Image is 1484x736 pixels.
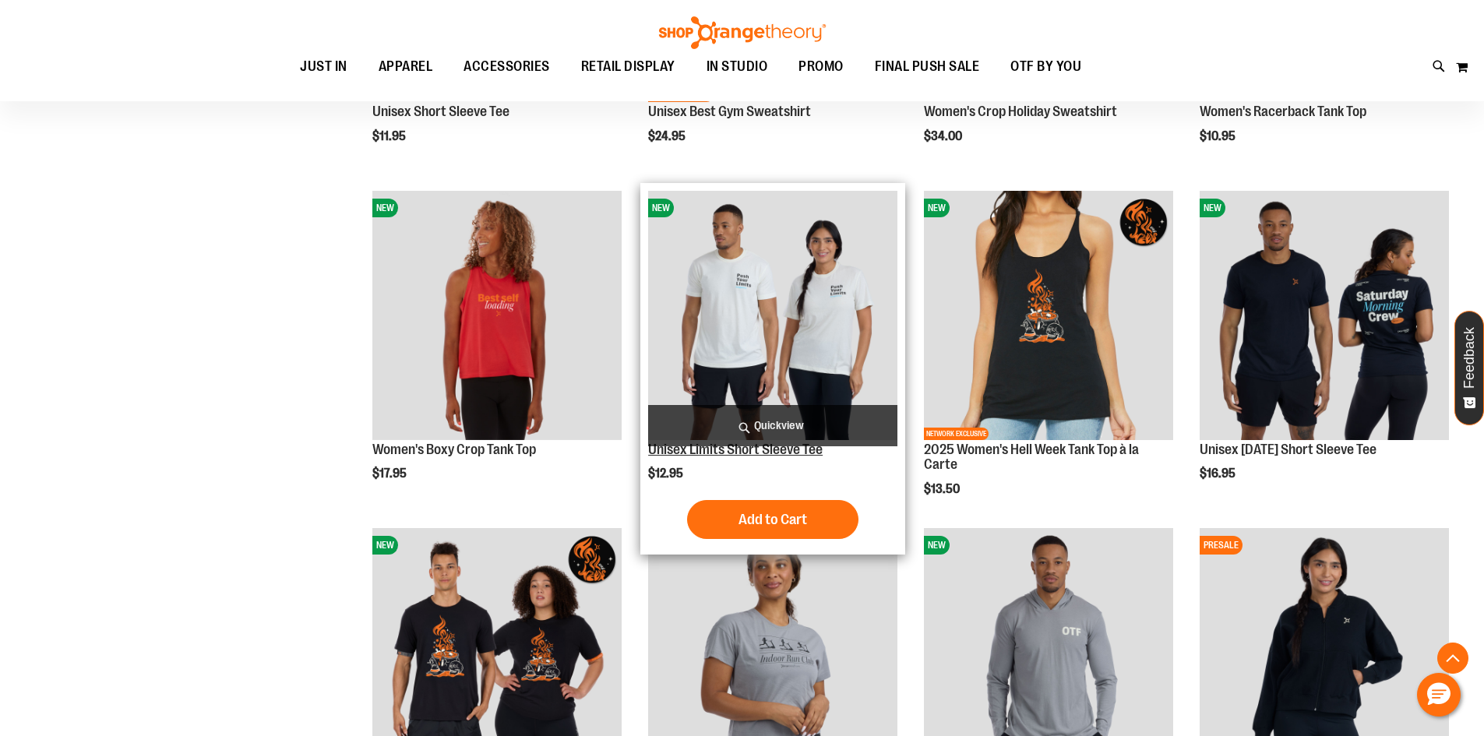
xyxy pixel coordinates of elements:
a: FINAL PUSH SALE [859,49,996,85]
a: Women's Crop Holiday Sweatshirt [924,104,1117,119]
span: $34.00 [924,129,964,143]
span: PROMO [798,49,844,84]
span: $13.50 [924,482,962,496]
a: Women's Racerback Tank Top [1200,104,1366,119]
span: ACCESSORIES [464,49,550,84]
a: RETAIL DISPLAY [566,49,691,85]
a: PROMO [783,49,859,85]
span: NETWORK EXCLUSIVE [924,428,989,440]
button: Back To Top [1437,643,1468,674]
a: Unisex [DATE] Short Sleeve Tee [1200,442,1376,457]
a: 2025 Women's Hell Week Tank Top à la CarteNEWNETWORK EXCLUSIVE [924,191,1173,442]
span: APPAREL [379,49,433,84]
a: Image of Unisex BB Limits TeeNEW [648,191,897,442]
div: product [640,183,905,555]
a: Unisex Limits Short Sleeve Tee [648,442,823,457]
span: NEW [372,536,398,555]
span: NEW [924,536,950,555]
a: 2025 Women's Hell Week Tank Top à la Carte [924,442,1139,473]
span: NEW [648,199,674,217]
span: PRESALE [1200,536,1243,555]
a: Unisex Best Gym Sweatshirt [648,104,811,119]
button: Hello, have a question? Let’s chat. [1417,673,1461,717]
img: 2025 Women's Hell Week Tank Top à la Carte [924,191,1173,440]
span: Add to Cart [738,511,807,528]
span: JUST IN [300,49,347,84]
div: product [365,183,629,521]
a: Image of Womens Boxy Crop TankNEW [372,191,622,442]
a: Unisex Short Sleeve Tee [372,104,509,119]
a: Quickview [648,405,897,446]
a: Women's Boxy Crop Tank Top [372,442,536,457]
span: RETAIL DISPLAY [581,49,675,84]
span: $11.95 [372,129,408,143]
span: IN STUDIO [707,49,768,84]
img: Image of Unisex Saturday Tee [1200,191,1449,440]
div: product [916,183,1181,536]
span: $24.95 [648,129,688,143]
span: $10.95 [1200,129,1238,143]
a: Image of Unisex Saturday TeeNEW [1200,191,1449,442]
span: Feedback [1462,327,1477,389]
img: Image of Womens Boxy Crop Tank [372,191,622,440]
button: Feedback - Show survey [1454,311,1484,425]
img: Image of Unisex BB Limits Tee [648,191,897,440]
a: APPAREL [363,49,449,85]
span: NEW [1200,199,1225,217]
a: JUST IN [284,49,363,84]
img: Shop Orangetheory [657,16,828,49]
span: NEW [372,199,398,217]
a: IN STUDIO [691,49,784,85]
a: ACCESSORIES [448,49,566,85]
span: FINAL PUSH SALE [875,49,980,84]
div: product [1192,183,1457,521]
a: OTF BY YOU [995,49,1097,85]
span: NEW [924,199,950,217]
span: OTF BY YOU [1010,49,1081,84]
button: Add to Cart [687,500,858,539]
span: $17.95 [372,467,409,481]
span: $12.95 [648,467,686,481]
span: $16.95 [1200,467,1238,481]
